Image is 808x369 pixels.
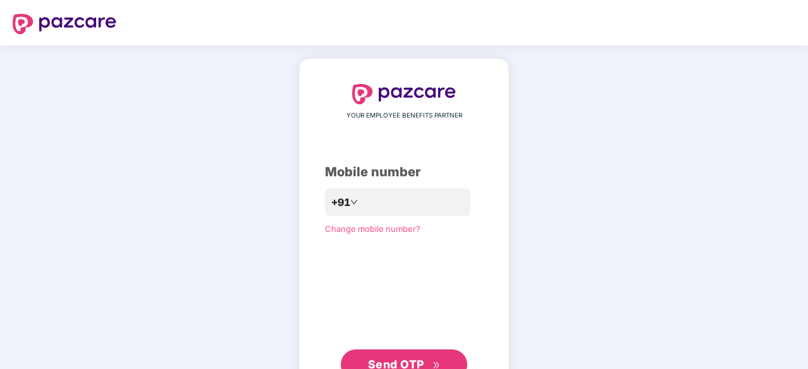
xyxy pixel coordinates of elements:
span: YOUR EMPLOYEE BENEFITS PARTNER [346,111,462,121]
img: logo [13,14,116,34]
span: down [350,198,358,206]
img: logo [352,84,456,104]
div: Mobile number [325,162,483,182]
a: Change mobile number? [325,224,420,234]
span: +91 [331,195,350,210]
